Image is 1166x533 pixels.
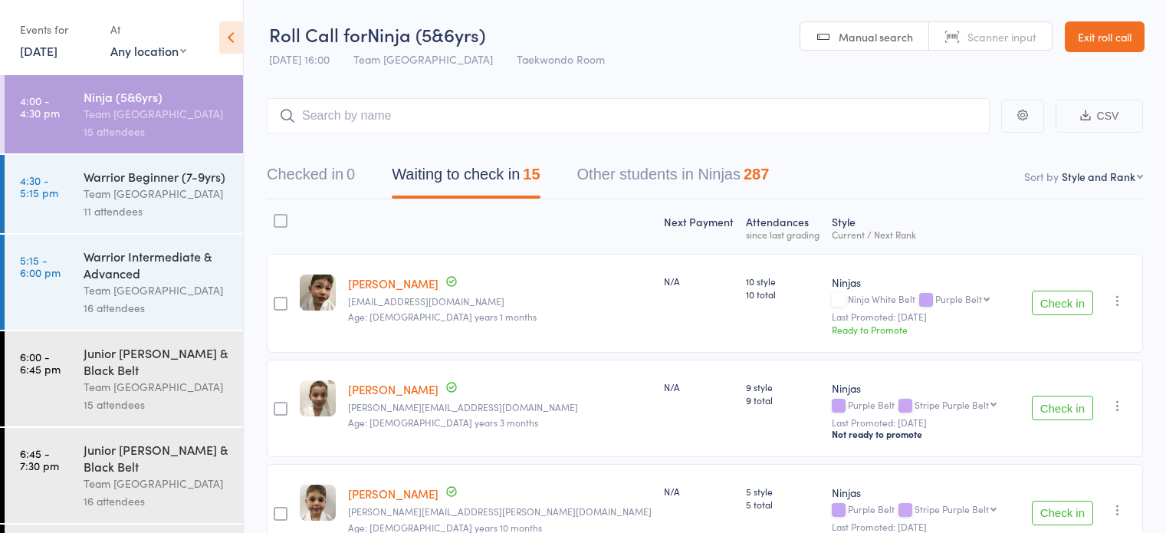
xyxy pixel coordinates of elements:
div: Ninjas [832,485,1019,500]
div: Events for [20,17,95,42]
a: Exit roll call [1065,21,1145,52]
span: 5 style [746,485,819,498]
span: 10 style [746,275,819,288]
div: Purple Belt [832,504,1019,517]
a: 6:00 -6:45 pmJunior [PERSON_NAME] & Black BeltTeam [GEOGRAPHIC_DATA]15 attendees [5,331,243,426]
img: image1747115983.png [300,380,336,416]
span: Team [GEOGRAPHIC_DATA] [353,51,493,67]
div: Purple Belt [832,400,1019,413]
div: 15 attendees [84,123,230,140]
time: 4:30 - 5:15 pm [20,174,58,199]
div: N/A [664,275,734,288]
div: Next Payment [658,206,740,247]
button: Other students in Ninjas287 [577,158,770,199]
label: Sort by [1024,169,1059,184]
span: 5 total [746,498,819,511]
div: Stripe Purple Belt [915,400,989,410]
div: Purple Belt [935,294,982,304]
div: N/A [664,380,734,393]
div: 0 [347,166,355,183]
span: 9 total [746,393,819,406]
time: 4:00 - 4:30 pm [20,94,60,119]
small: rose_bisignano@hotmail.com [348,296,652,307]
div: Atten­dances [740,206,826,247]
div: Team [GEOGRAPHIC_DATA] [84,281,230,299]
span: Age: [DEMOGRAPHIC_DATA] years 1 months [348,310,537,323]
a: 6:45 -7:30 pmJunior [PERSON_NAME] & Black BeltTeam [GEOGRAPHIC_DATA]16 attendees [5,428,243,523]
div: Warrior Beginner (7-9yrs) [84,168,230,185]
a: [PERSON_NAME] [348,381,438,397]
span: Ninja (5&6yrs) [367,21,485,47]
span: Scanner input [967,29,1036,44]
small: tania.cukalac@gmail.com [348,402,652,413]
time: 6:00 - 6:45 pm [20,350,61,375]
input: Search by name [267,98,990,133]
span: [DATE] 16:00 [269,51,330,67]
div: Team [GEOGRAPHIC_DATA] [84,378,230,396]
small: Last Promoted: [DATE] [832,521,1019,532]
div: Junior [PERSON_NAME] & Black Belt [84,344,230,378]
div: Ninja (5&6yrs) [84,88,230,105]
span: Roll Call for [269,21,367,47]
a: [PERSON_NAME] [348,485,438,502]
div: 287 [744,166,769,183]
a: 4:30 -5:15 pmWarrior Beginner (7-9yrs)Team [GEOGRAPHIC_DATA]11 attendees [5,155,243,233]
div: Team [GEOGRAPHIC_DATA] [84,185,230,202]
div: Warrior Intermediate & Advanced [84,248,230,281]
span: 10 total [746,288,819,301]
button: CSV [1056,100,1143,133]
button: Check in [1032,396,1093,420]
div: Team [GEOGRAPHIC_DATA] [84,105,230,123]
small: Last Promoted: [DATE] [832,417,1019,428]
div: Style and Rank [1062,169,1135,184]
button: Checked in0 [267,158,355,199]
div: Ninjas [832,275,1019,290]
img: image1753163959.png [300,275,336,311]
button: Waiting to check in15 [392,158,540,199]
div: Style [826,206,1025,247]
div: Stripe Purple Belt [915,504,989,514]
a: 4:00 -4:30 pmNinja (5&6yrs)Team [GEOGRAPHIC_DATA]15 attendees [5,75,243,153]
small: Last Promoted: [DATE] [832,311,1019,322]
div: Any location [110,42,186,59]
div: Ready to Promote [832,323,1019,336]
a: [DATE] [20,42,57,59]
div: At [110,17,186,42]
div: Junior [PERSON_NAME] & Black Belt [84,441,230,475]
div: since last grading [746,229,819,239]
time: 6:45 - 7:30 pm [20,447,59,472]
small: Rebecca.khoshbakht@gmail.com [348,506,652,517]
div: 11 attendees [84,202,230,220]
div: 16 attendees [84,492,230,510]
div: 15 attendees [84,396,230,413]
img: image1749535082.png [300,485,336,521]
div: N/A [664,485,734,498]
span: Age: [DEMOGRAPHIC_DATA] years 3 months [348,416,538,429]
a: 5:15 -6:00 pmWarrior Intermediate & AdvancedTeam [GEOGRAPHIC_DATA]16 attendees [5,235,243,330]
span: Manual search [839,29,913,44]
div: Ninja White Belt [832,294,1019,307]
a: [PERSON_NAME] [348,275,438,291]
div: Ninjas [832,380,1019,396]
button: Check in [1032,501,1093,525]
div: Not ready to promote [832,428,1019,440]
div: Team [GEOGRAPHIC_DATA] [84,475,230,492]
span: Taekwondo Room [517,51,605,67]
div: 15 [523,166,540,183]
div: Current / Next Rank [832,229,1019,239]
span: 9 style [746,380,819,393]
time: 5:15 - 6:00 pm [20,254,61,278]
button: Check in [1032,291,1093,315]
div: 16 attendees [84,299,230,317]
